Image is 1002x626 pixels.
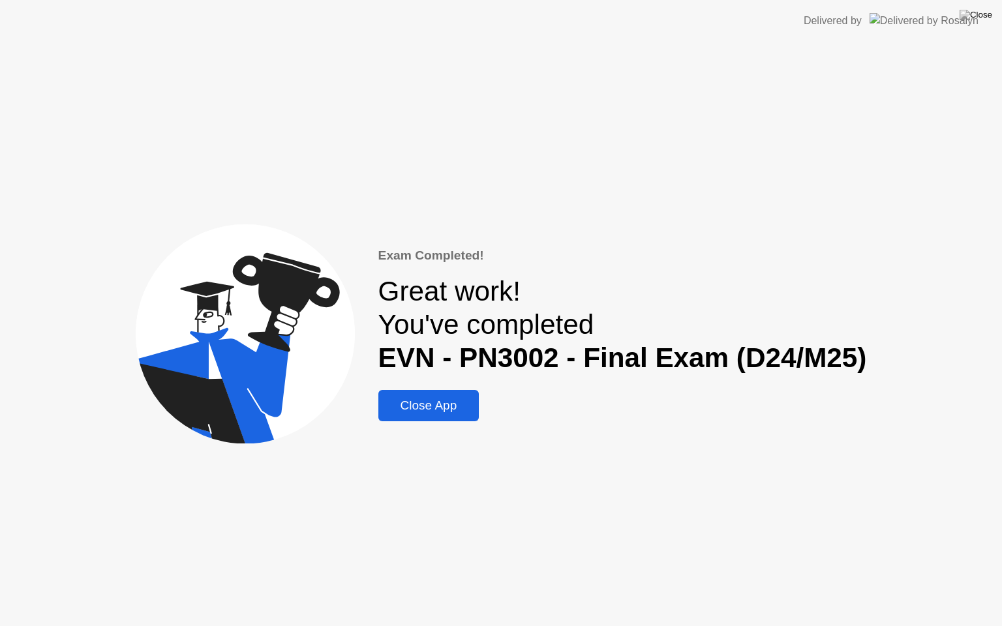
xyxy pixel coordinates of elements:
div: Great work! You've completed [378,275,867,374]
b: EVN - PN3002 - Final Exam (D24/M25) [378,342,867,373]
div: Close App [382,398,476,413]
button: Close App [378,390,479,421]
img: Close [960,10,992,20]
div: Exam Completed! [378,246,867,265]
div: Delivered by [804,13,862,29]
img: Delivered by Rosalyn [870,13,979,28]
